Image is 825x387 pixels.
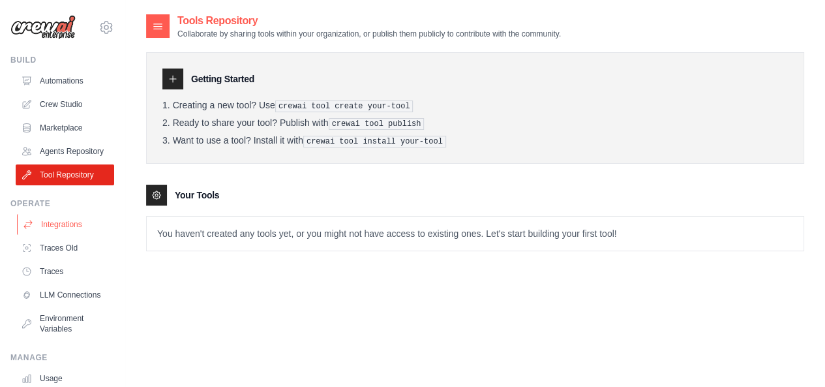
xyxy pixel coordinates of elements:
[16,238,114,258] a: Traces Old
[10,55,114,65] div: Build
[16,94,114,115] a: Crew Studio
[175,189,219,202] h3: Your Tools
[16,141,114,162] a: Agents Repository
[303,136,446,147] pre: crewai tool install your-tool
[16,164,114,185] a: Tool Repository
[162,117,788,130] li: Ready to share your tool? Publish with
[10,198,114,209] div: Operate
[10,352,114,363] div: Manage
[191,72,254,85] h3: Getting Started
[16,285,114,305] a: LLM Connections
[147,217,803,251] p: You haven't created any tools yet, or you might not have access to existing ones. Let's start bui...
[177,29,561,39] p: Collaborate by sharing tools within your organization, or publish them publicly to contribute wit...
[329,118,425,130] pre: crewai tool publish
[16,117,114,138] a: Marketplace
[275,101,413,112] pre: crewai tool create your-tool
[16,70,114,91] a: Automations
[16,261,114,282] a: Traces
[16,308,114,339] a: Environment Variables
[17,214,115,235] a: Integrations
[10,15,76,40] img: Logo
[162,100,788,112] li: Creating a new tool? Use
[177,13,561,29] h2: Tools Repository
[162,135,788,147] li: Want to use a tool? Install it with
